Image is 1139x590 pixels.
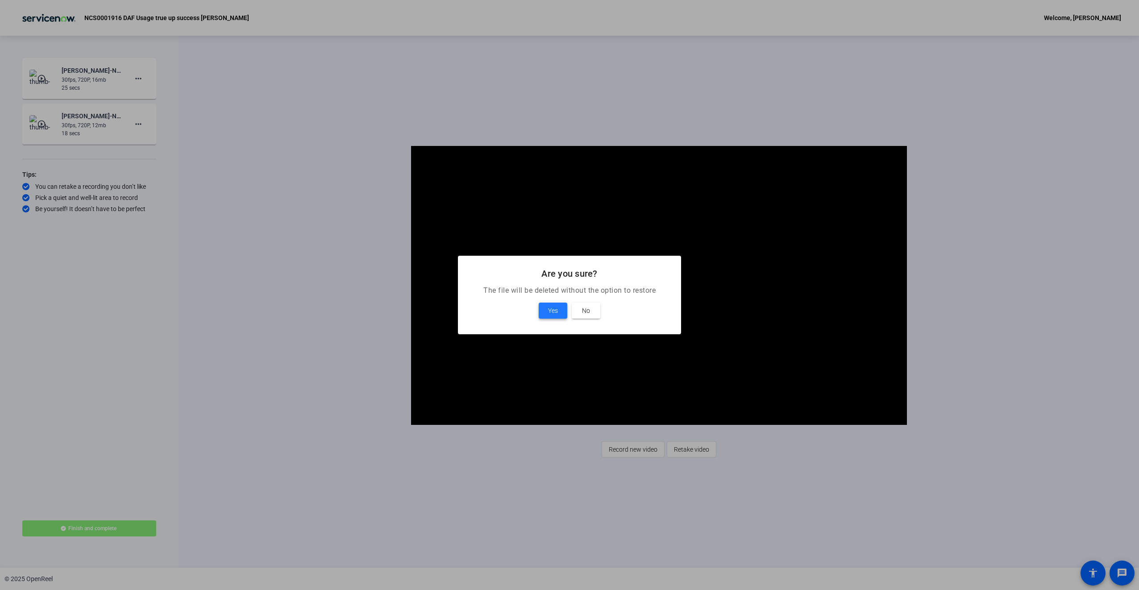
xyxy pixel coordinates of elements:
span: No [582,305,590,316]
h2: Are you sure? [469,266,670,281]
span: Yes [548,305,558,316]
button: No [572,303,600,319]
p: The file will be deleted without the option to restore [469,285,670,296]
button: Yes [539,303,567,319]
